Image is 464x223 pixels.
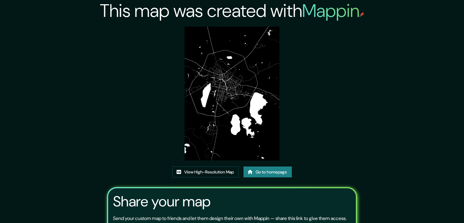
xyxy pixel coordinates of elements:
a: View High-Resolution Map [172,166,239,178]
h3: Share your map [113,193,211,210]
img: mappin-pin [359,12,364,17]
p: Send your custom map to friends and let them design their own with Mappin — share this link to gi... [113,215,346,222]
img: created-map [185,27,279,160]
iframe: Help widget launcher [410,199,457,216]
a: Go to homepage [243,166,292,178]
